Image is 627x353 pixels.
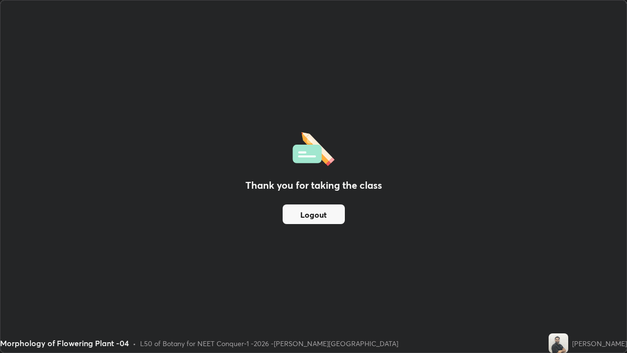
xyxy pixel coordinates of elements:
button: Logout [283,204,345,224]
div: L50 of Botany for NEET Conquer-1 -2026 -[PERSON_NAME][GEOGRAPHIC_DATA] [140,338,398,349]
div: [PERSON_NAME] [572,338,627,349]
div: • [133,338,136,349]
img: fcfddd3f18814954914cb8d37cd5bb09.jpg [549,333,568,353]
img: offlineFeedback.1438e8b3.svg [292,129,335,166]
h2: Thank you for taking the class [245,178,382,193]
